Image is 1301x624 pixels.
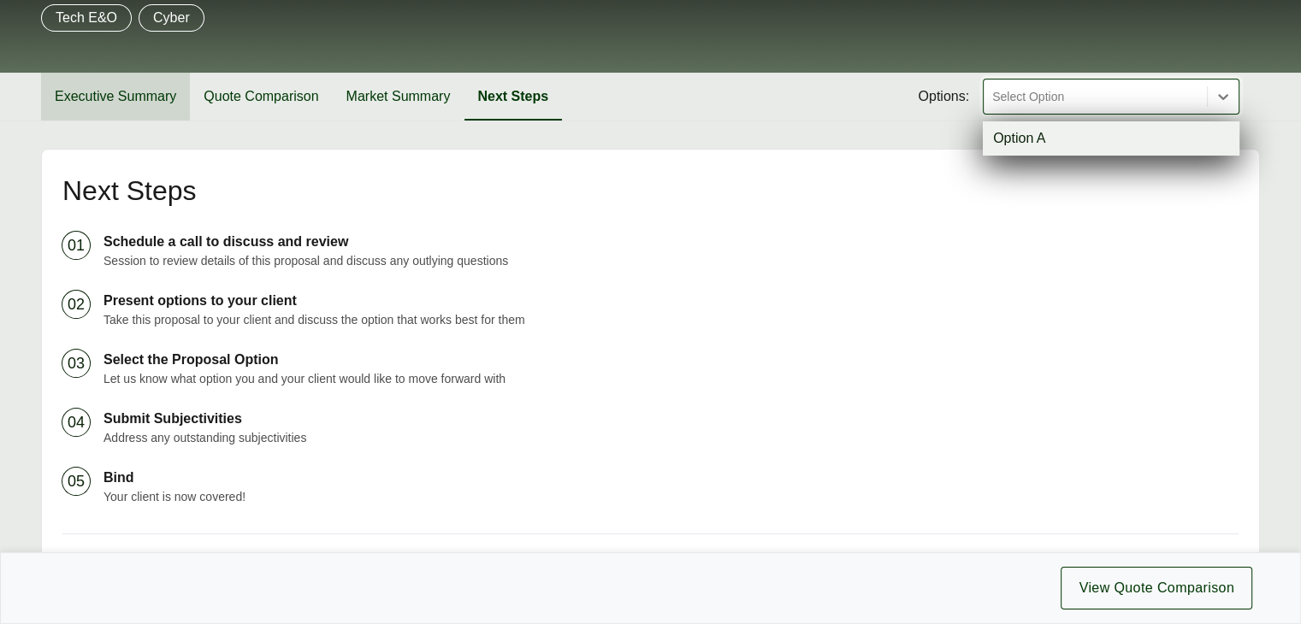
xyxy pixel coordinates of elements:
[103,468,1239,488] p: Bind
[983,121,1239,156] div: Option A
[1079,578,1234,598] span: View Quote Comparison
[103,488,1239,506] p: Your client is now covered!
[103,429,1239,447] p: Address any outstanding subjectivities
[103,232,1239,252] p: Schedule a call to discuss and review
[56,8,117,28] p: Tech E&O
[41,73,190,121] button: Executive Summary
[103,409,1239,429] p: Submit Subjectivities
[918,86,969,107] span: Options:
[333,73,464,121] button: Market Summary
[103,370,1239,388] p: Let us know what option you and your client would like to move forward with
[103,291,1239,311] p: Present options to your client
[62,177,1239,204] h2: Next Steps
[103,350,1239,370] p: Select the Proposal Option
[1061,567,1252,609] button: View Quote Comparison
[190,73,332,121] button: Quote Comparison
[103,311,1239,329] p: Take this proposal to your client and discuss the option that works best for them
[464,73,562,121] button: Next Steps
[153,8,190,28] p: Cyber
[103,252,1239,270] p: Session to review details of this proposal and discuss any outlying questions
